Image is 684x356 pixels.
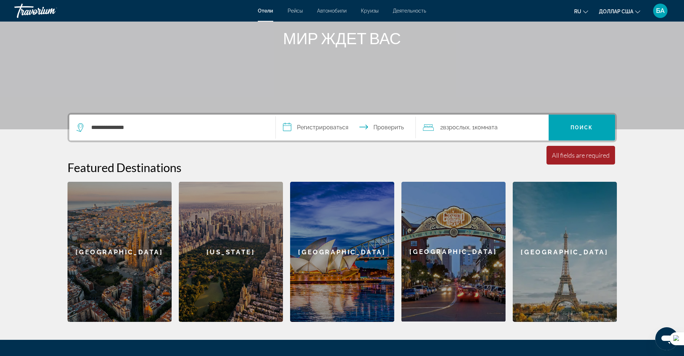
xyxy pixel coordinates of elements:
font: комната [475,124,498,131]
a: Sydney[GEOGRAPHIC_DATA] [290,182,394,322]
button: Путешественники: 2 взрослых, 0 детей [416,115,549,140]
button: Изменить валюту [599,6,640,17]
font: ru [574,9,581,14]
div: Виджет поиска [69,115,615,140]
a: Barcelona[GEOGRAPHIC_DATA] [68,182,172,322]
font: , 1 [469,124,475,131]
a: Травориум [14,1,86,20]
font: МИР ЖДЕТ ВАС [283,29,401,47]
button: Меню пользователя [651,3,670,18]
font: Поиск [571,125,593,130]
font: БА [656,7,665,14]
div: [GEOGRAPHIC_DATA] [513,182,617,322]
font: доллар США [599,9,633,14]
input: Поиск отеля [90,122,265,133]
iframe: Кнопка запуска окна обмена сообщениями [655,327,678,350]
font: взрослых [443,124,469,131]
a: Paris[GEOGRAPHIC_DATA] [513,182,617,322]
a: Автомобили [317,8,346,14]
button: Поиск [549,115,615,140]
div: [US_STATE] [179,182,283,322]
a: Круизы [361,8,378,14]
button: Выберите дату заезда и выезда [276,115,416,140]
a: San Diego[GEOGRAPHIC_DATA] [401,182,506,322]
div: [GEOGRAPHIC_DATA] [290,182,394,322]
a: New York[US_STATE] [179,182,283,322]
a: Рейсы [288,8,303,14]
a: Отели [258,8,273,14]
div: [GEOGRAPHIC_DATA] [68,182,172,322]
font: 2 [440,124,443,131]
h2: Featured Destinations [68,160,617,175]
a: Деятельность [393,8,426,14]
div: [GEOGRAPHIC_DATA] [401,182,506,322]
button: Изменить язык [574,6,588,17]
div: All fields are required [552,151,610,159]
